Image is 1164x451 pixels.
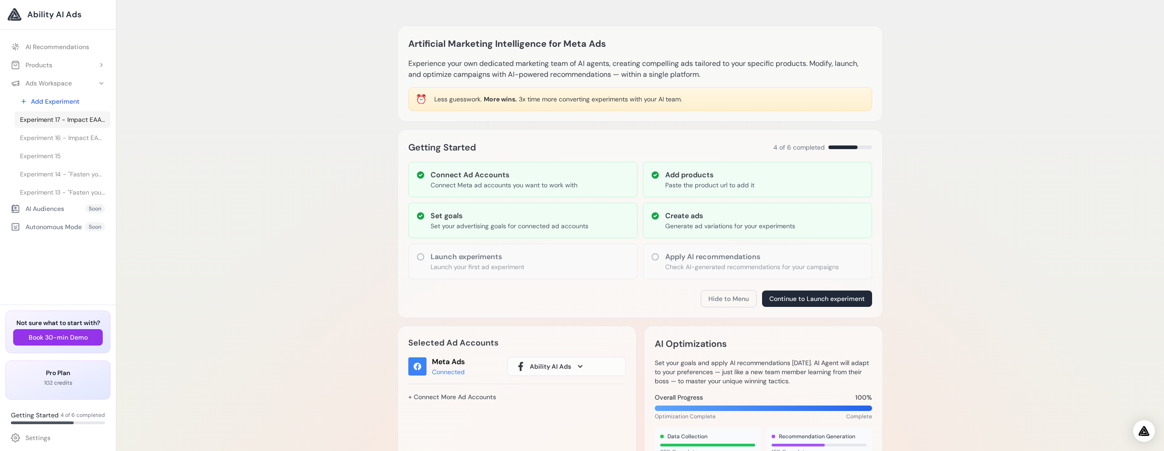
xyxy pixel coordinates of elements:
[20,170,105,179] span: Experiment 14 - "Fasten your seat belt" Red Car
[855,393,872,402] span: 100%
[762,291,872,307] button: Continue to Launch experiment
[5,39,110,55] a: AI Recommendations
[15,93,110,110] a: Add Experiment
[15,148,110,164] a: Experiment 15
[846,413,872,420] span: Complete
[667,433,707,440] span: Data Collection
[773,143,825,152] span: 4 of 6 completed
[484,95,517,103] span: More wins.
[665,251,839,262] h3: Apply AI recommendations
[13,368,103,377] h3: Pro Plan
[11,60,52,70] div: Products
[665,221,795,231] p: Generate ad variations for your experiments
[665,180,754,190] p: Paste the product url to add it
[507,357,626,376] button: Ability AI Ads
[15,111,110,128] a: Experiment 17 - Impact EAA Tablets | MYPROTEIN™
[11,222,82,231] div: Autonomous Mode
[408,140,476,155] h2: Getting Started
[701,290,757,307] button: Hide to Menu
[11,204,64,213] div: AI Audiences
[5,430,110,446] a: Settings
[5,57,110,73] button: Products
[13,329,103,346] button: Book 30-min Demo
[665,262,839,271] p: Check AI-generated recommendations for your campaigns
[434,95,482,103] span: Less guesswork.
[432,356,465,367] div: Meta Ads
[20,188,105,197] span: Experiment 13 - "Fasten your seat belt" Red Car
[7,7,109,22] a: Ability AI Ads
[1133,420,1155,442] div: Open Intercom Messenger
[431,221,588,231] p: Set your advertising goals for connected ad accounts
[15,184,110,200] a: Experiment 13 - "Fasten your seat belt" Red Car
[85,222,105,231] span: Soon
[408,389,496,405] a: + Connect More Ad Accounts
[408,58,872,80] p: Experience your own dedicated marketing team of AI agents, creating compelling ads tailored to yo...
[431,251,524,262] h3: Launch experiments
[13,379,103,386] p: 102 credits
[5,75,110,91] button: Ads Workspace
[431,170,577,180] h3: Connect Ad Accounts
[11,411,59,420] span: Getting Started
[655,393,703,402] span: Overall Progress
[60,411,105,419] span: 4 of 6 completed
[655,336,727,351] h2: AI Optimizations
[431,210,588,221] h3: Set goals
[15,166,110,182] a: Experiment 14 - "Fasten your seat belt" Red Car
[665,210,795,221] h3: Create ads
[519,95,682,103] span: 3x time more converting experiments with your AI team.
[27,8,81,21] span: Ability AI Ads
[431,262,524,271] p: Launch your first ad experiment
[416,93,427,105] div: ⏰
[20,151,61,160] span: Experiment 15
[431,180,577,190] p: Connect Meta ad accounts you want to work with
[779,433,855,440] span: Recommendation Generation
[665,170,754,180] h3: Add products
[655,358,872,386] p: Set your goals and apply AI recommendations [DATE]. AI Agent will adapt to your preferences — jus...
[20,115,105,124] span: Experiment 17 - Impact EAA Tablets | MYPROTEIN™
[408,336,626,349] h2: Selected Ad Accounts
[655,413,716,420] span: Optimization Complete
[5,407,110,428] a: Getting Started 4 of 6 completed
[408,36,606,51] h1: Artificial Marketing Intelligence for Meta Ads
[530,362,571,371] span: Ability AI Ads
[20,133,105,142] span: Experiment 16 - Impact EAA Tablets | MYPROTEIN™
[85,204,105,213] span: Soon
[13,318,103,327] h3: Not sure what to start with?
[432,367,465,376] div: Connected
[15,130,110,146] a: Experiment 16 - Impact EAA Tablets | MYPROTEIN™
[11,79,72,88] div: Ads Workspace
